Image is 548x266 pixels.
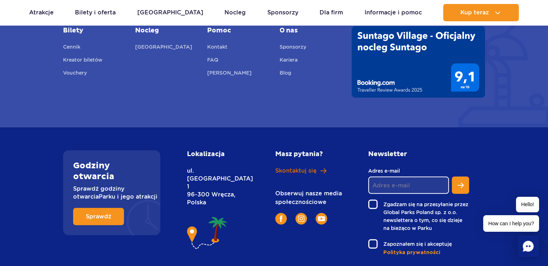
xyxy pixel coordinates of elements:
[280,26,341,35] span: O nas
[352,26,485,98] img: Traveller Review Awards 2025' od Booking.com dla Suntago Village - wynik 9.1/10
[29,4,54,21] a: Atrakcje
[320,4,343,21] a: Dla firm
[207,56,218,66] a: FAQ
[368,177,449,194] input: Adres e-mail
[443,4,519,21] button: Kup teraz
[73,185,150,201] p: Sprawdź godziny otwarcia Parku i jego atrakcji
[383,249,440,256] span: Polityka prywatności
[207,69,251,79] a: [PERSON_NAME]
[318,216,325,221] img: YouTube
[280,56,298,66] a: Kariera
[280,43,306,53] a: Sponsorzy
[275,167,317,175] span: Skontaktuj się
[224,4,246,21] a: Nocleg
[75,4,116,21] a: Bilety i oferta
[383,249,469,256] a: Polityka prywatności
[267,4,298,21] a: Sponsorzy
[135,43,192,53] a: [GEOGRAPHIC_DATA]
[483,215,539,232] span: How can I help you?
[187,167,243,207] p: ul. [GEOGRAPHIC_DATA] 1 96-300 Wręcza, Polska
[63,69,87,79] a: Vouchery
[63,56,102,66] a: Kreator biletów
[207,26,268,35] a: Pomoc
[516,197,539,212] span: Hello!
[365,4,422,21] a: Informacje i pomoc
[368,239,469,249] label: Zapoznałem się i akceptuję
[135,26,196,35] a: Nocleg
[452,177,469,194] button: Zapisz się do newslettera
[86,214,111,220] span: Sprawdź
[137,4,203,21] a: [GEOGRAPHIC_DATA]
[368,200,469,232] label: Zgadzam się na przesyłanie przez Global Parks Poland sp. z o.o. newslettera o tym, co się dzieje ...
[368,167,449,175] label: Adres e-mail
[280,69,291,79] a: Blog
[73,208,124,225] a: Sprawdź
[517,235,539,257] div: Chat
[298,216,304,222] img: Instagram
[63,43,80,53] a: Cennik
[460,9,489,16] span: Kup teraz
[368,150,469,158] h2: Newsletter
[63,26,124,35] a: Bilety
[275,167,345,175] a: Skontaktuj się
[280,216,282,222] img: Facebook
[275,189,345,207] p: Obserwuj nasze media społecznościowe
[275,150,345,158] h2: Masz pytania?
[187,150,243,158] h2: Lokalizacja
[73,160,150,182] h2: Godziny otwarcia
[207,43,227,53] a: Kontakt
